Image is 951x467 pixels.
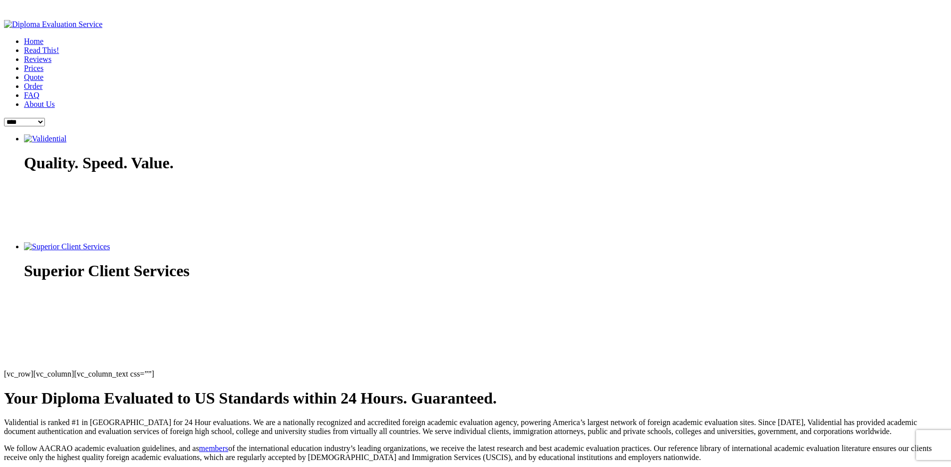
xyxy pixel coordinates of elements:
[24,55,51,63] a: Reviews
[24,64,43,72] a: Prices
[24,100,55,108] a: About Us
[24,350,947,359] h4: Guaranteed 24 Hour Service or it’s Free!
[24,46,59,54] a: Read This!
[24,37,43,45] a: Home
[24,330,947,339] h4: Thousands of 5 Star Reviews
[24,91,39,99] a: FAQ
[24,311,947,320] h4: Course by Course evaluations include our 100% Acceptance Guarantee
[24,262,947,280] h1: Superior Client Services
[24,242,110,251] img: Superior Client Services
[24,73,43,81] a: Quote
[4,389,947,408] h1: Your Diploma Evaluated to US Standards within 24 Hours. Guaranteed.
[24,222,947,231] h4: Let’s get started!
[24,82,42,90] a: Order
[199,444,229,453] a: members
[24,183,947,192] h4: Validential is America’s #1 Next Day foreign academic evaluation agency. Email your documents to ...
[24,134,66,143] img: Validential
[4,20,102,29] img: Diploma Evaluation Service
[4,444,947,462] p: We follow AACRAO academic evaluation guidelines, and as of the international education industry’s...
[24,291,947,300] h4: Nationally recognized and rated A+ by [DOMAIN_NAME]
[4,418,947,436] p: Validential is ranked #1 in [GEOGRAPHIC_DATA] for 24 Hour evaluations. We are a nationally recogn...
[24,154,947,172] h1: Quality. Speed. Value.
